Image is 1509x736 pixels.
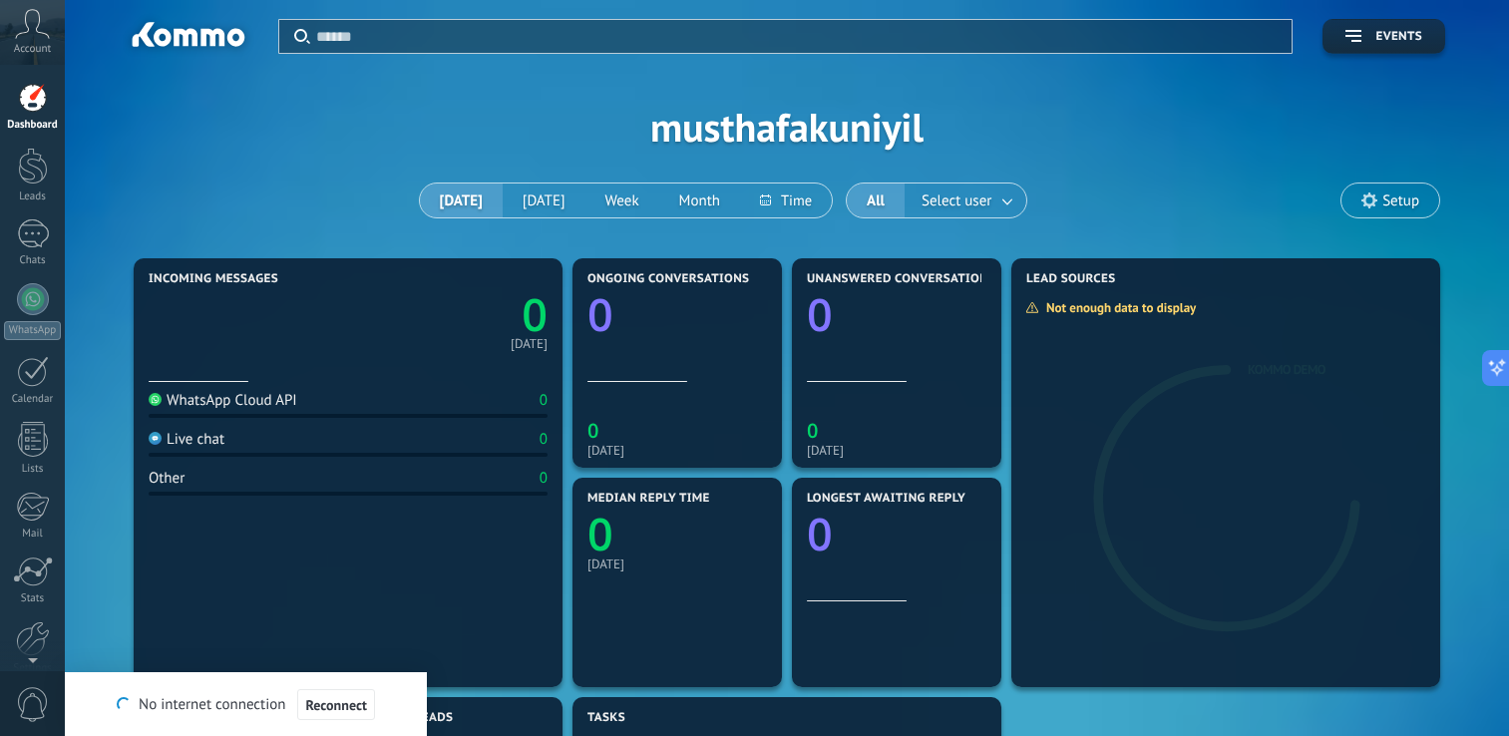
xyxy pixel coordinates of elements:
[149,393,162,406] img: WhatsApp Cloud API
[4,393,62,406] div: Calendar
[1382,192,1419,209] span: Setup
[807,284,833,345] text: 0
[807,504,833,564] text: 0
[348,284,548,345] a: 0
[1376,30,1422,44] span: Events
[522,284,548,345] text: 0
[4,463,62,476] div: Lists
[587,492,710,506] span: Median reply time
[14,43,51,56] span: Account
[4,592,62,605] div: Stats
[4,528,62,541] div: Mail
[807,272,995,286] span: Unanswered conversations
[420,184,503,217] button: [DATE]
[905,184,1026,217] button: Select user
[659,184,740,217] button: Month
[587,272,749,286] span: Ongoing conversations
[587,284,613,345] text: 0
[117,688,375,721] div: No internet connection
[587,417,598,444] text: 0
[847,184,905,217] button: All
[511,339,548,349] div: [DATE]
[149,391,297,410] div: WhatsApp Cloud API
[4,321,61,340] div: WhatsApp
[807,443,986,458] div: [DATE]
[4,119,62,132] div: Dashboard
[297,689,374,721] button: Reconnect
[807,417,818,444] text: 0
[587,443,767,458] div: [DATE]
[305,698,366,712] span: Reconnect
[149,430,224,449] div: Live chat
[918,187,995,214] span: Select user
[540,469,548,488] div: 0
[1322,19,1445,54] button: Events
[149,432,162,445] img: Live chat
[585,184,659,217] button: Week
[540,430,548,449] div: 0
[587,711,625,725] span: Tasks
[4,254,62,267] div: Chats
[807,492,965,506] span: Longest awaiting reply
[503,184,585,217] button: [DATE]
[149,272,278,286] span: Incoming messages
[587,556,767,571] div: [DATE]
[540,391,548,410] div: 0
[4,190,62,203] div: Leads
[587,504,613,564] text: 0
[149,469,185,488] div: Other
[740,184,832,217] button: Time
[1026,272,1115,286] span: Lead Sources
[1025,299,1210,316] div: Not enough data to display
